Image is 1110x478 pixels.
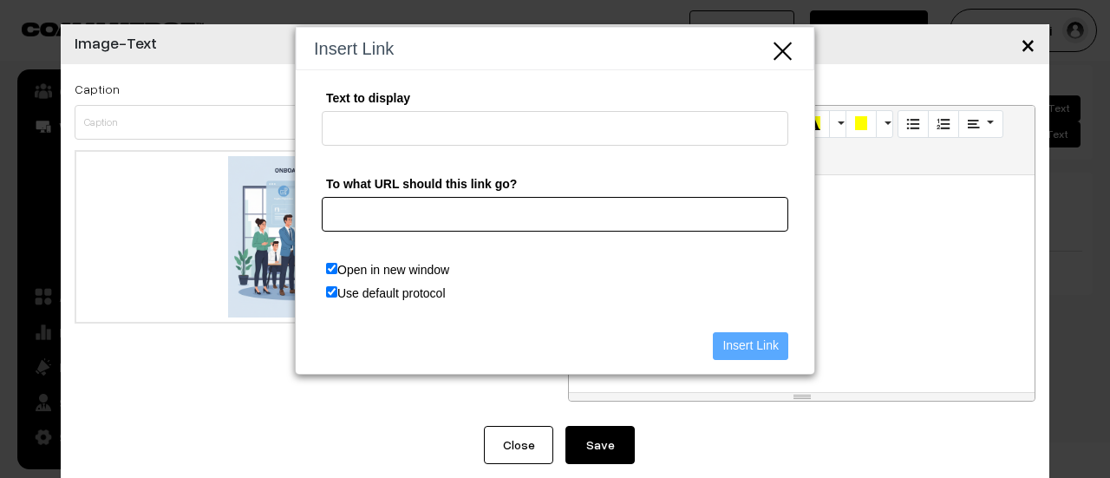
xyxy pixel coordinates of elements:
[770,36,796,64] button: Close
[322,259,454,281] label: Open in new window
[322,88,788,109] label: Text to display
[322,174,788,195] label: To what URL should this link go?
[314,36,796,61] h4: Insert Link
[326,286,337,298] input: Use default protocol
[713,332,788,360] input: Insert Link
[322,283,450,304] label: Use default protocol
[326,263,337,274] input: Open in new window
